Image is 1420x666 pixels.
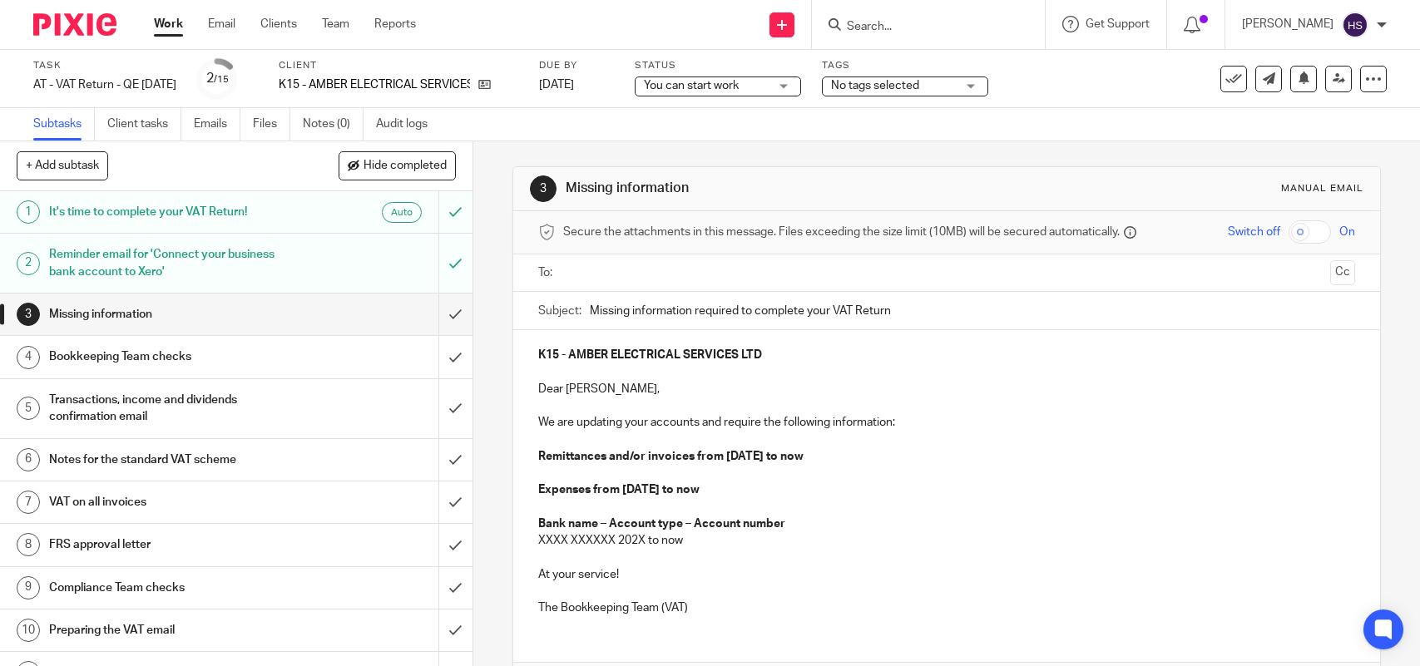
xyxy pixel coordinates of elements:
[374,16,416,32] a: Reports
[845,20,995,35] input: Search
[49,490,298,515] h1: VAT on all invoices
[538,484,700,496] strong: Expenses from [DATE] to now
[1228,224,1280,240] span: Switch off
[49,532,298,557] h1: FRS approval letter
[194,108,240,141] a: Emails
[17,576,40,599] div: 9
[831,80,919,91] span: No tags selected
[382,202,422,223] div: Auto
[539,79,574,91] span: [DATE]
[33,13,116,36] img: Pixie
[538,532,1354,549] p: XXXX XXXXXX 202X to now
[1086,18,1150,30] span: Get Support
[539,59,614,72] label: Due by
[17,346,40,369] div: 4
[538,303,581,319] label: Subject:
[49,618,298,643] h1: Preparing the VAT email
[49,447,298,472] h1: Notes for the standard VAT scheme
[538,414,1354,431] p: We are updating your accounts and require the following information:
[49,302,298,327] h1: Missing information
[17,397,40,420] div: 5
[17,200,40,224] div: 1
[538,381,1354,397] p: Dear [PERSON_NAME],
[1342,12,1368,38] img: svg%3E
[49,344,298,369] h1: Bookkeeping Team checks
[154,16,183,32] a: Work
[822,59,988,72] label: Tags
[566,180,982,197] h1: Missing information
[1339,224,1355,240] span: On
[49,575,298,600] h1: Compliance Team checks
[538,451,804,462] strong: Remittances and/or invoices from [DATE] to now
[563,224,1120,240] span: Secure the attachments in this message. Files exceeding the size limit (10MB) will be secured aut...
[17,619,40,642] div: 10
[1330,260,1355,285] button: Cc
[1242,16,1333,32] p: [PERSON_NAME]
[644,80,739,91] span: You can start work
[17,448,40,471] div: 6
[260,16,297,32] a: Clients
[253,108,290,141] a: Files
[530,175,557,202] div: 3
[214,75,229,84] small: /15
[33,76,176,93] div: AT - VAT Return - QE [DATE]
[33,59,176,72] label: Task
[49,200,298,224] h1: It's time to complete your VAT Return!
[17,533,40,556] div: 8
[364,160,447,173] span: Hide completed
[538,566,1354,583] p: At your service!
[303,108,364,141] a: Notes (0)
[1281,182,1363,195] div: Manual email
[538,349,762,361] strong: K15 - AMBER ELECTRICAL SERVICES LTD
[107,108,181,141] a: Client tasks
[376,108,440,141] a: Audit logs
[635,59,801,72] label: Status
[17,491,40,514] div: 7
[279,59,518,72] label: Client
[538,264,557,281] label: To:
[17,303,40,326] div: 3
[208,16,235,32] a: Email
[339,151,456,180] button: Hide completed
[206,69,229,88] div: 2
[49,242,298,284] h1: Reminder email for 'Connect your business bank account to Xero'
[17,151,108,180] button: + Add subtask
[538,518,785,530] strong: Bank name – Account type – Account number
[49,387,298,430] h1: Transactions, income and dividends confirmation email
[33,108,95,141] a: Subtasks
[279,76,470,93] p: K15 - AMBER ELECTRICAL SERVICES LTD
[17,252,40,275] div: 2
[538,599,1354,616] p: The Bookkeeping Team (VAT)
[33,76,176,93] div: AT - VAT Return - QE 30-09-2025
[322,16,349,32] a: Team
